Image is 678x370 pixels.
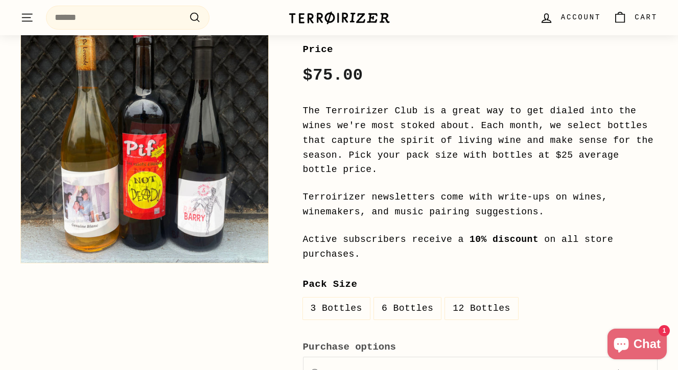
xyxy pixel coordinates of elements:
[303,277,658,292] label: Pack Size
[303,192,607,217] span: Terroirizer newsletters come with write-ups on wines, winemakers, and music pairing suggestions.
[21,16,268,263] img: Wine Club $25/bottle
[303,298,370,319] label: 3 Bottles
[303,42,658,57] label: Price
[445,298,518,319] label: 12 Bottles
[374,298,441,319] label: 6 Bottles
[635,12,658,23] span: Cart
[607,3,664,33] a: Cart
[561,12,601,23] span: Account
[604,329,670,362] inbox-online-store-chat: Shopify online store chat
[533,3,607,33] a: Account
[303,339,658,355] label: Purchase options
[303,66,363,85] span: $75.00
[303,232,658,262] p: Active subscribers receive a on all store purchases.
[470,234,539,244] strong: 10% discount
[303,104,658,177] p: The Terroirizer Club is a great way to get dialed into the wines we're most stoked about. Each mo...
